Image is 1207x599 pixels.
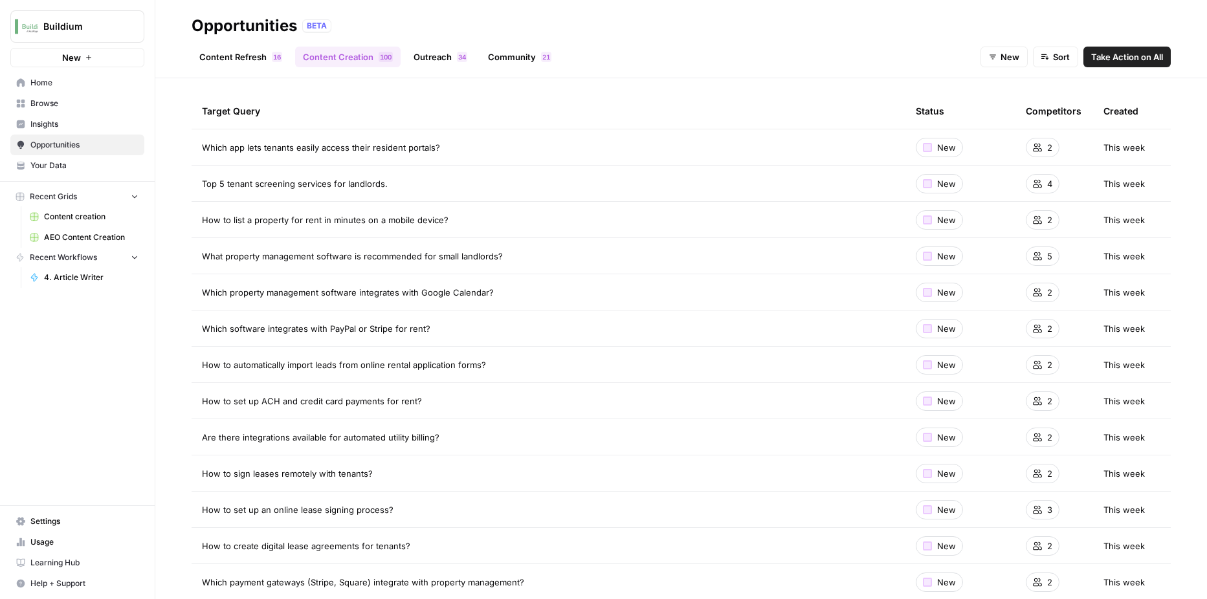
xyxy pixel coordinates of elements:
[1047,213,1052,226] span: 2
[272,52,282,62] div: 16
[388,52,392,62] span: 0
[1103,431,1145,444] span: This week
[1103,141,1145,154] span: This week
[277,52,281,62] span: 6
[24,227,144,248] a: AEO Content Creation
[10,511,144,532] a: Settings
[457,52,467,62] div: 34
[1033,47,1078,67] button: Sort
[937,395,956,408] span: New
[937,322,956,335] span: New
[1103,358,1145,371] span: This week
[937,286,956,299] span: New
[10,10,144,43] button: Workspace: Buildium
[380,52,384,62] span: 1
[1047,467,1052,480] span: 2
[937,177,956,190] span: New
[937,467,956,480] span: New
[1091,50,1163,63] span: Take Action on All
[1047,503,1052,516] span: 3
[43,20,122,33] span: Buildium
[384,52,388,62] span: 0
[1047,250,1052,263] span: 5
[44,272,138,283] span: 4. Article Writer
[1103,213,1145,226] span: This week
[1026,93,1081,129] div: Competitors
[1047,395,1052,408] span: 2
[1103,250,1145,263] span: This week
[406,47,475,67] a: Outreach34
[30,536,138,548] span: Usage
[1103,467,1145,480] span: This week
[1047,177,1052,190] span: 4
[379,52,393,62] div: 100
[10,248,144,267] button: Recent Workflows
[202,322,430,335] span: Which software integrates with PayPal or Stripe for rent?
[1103,576,1145,589] span: This week
[1047,539,1052,552] span: 2
[937,539,956,552] span: New
[1103,177,1145,190] span: This week
[30,578,138,589] span: Help + Support
[202,177,388,190] span: Top 5 tenant screening services for landlords.
[202,93,895,129] div: Target Query
[1103,503,1145,516] span: This week
[202,141,440,154] span: Which app lets tenants easily access their resident portals?
[202,358,486,371] span: How to automatically import leads from online rental application forms?
[1047,431,1052,444] span: 2
[1103,322,1145,335] span: This week
[10,135,144,155] a: Opportunities
[30,77,138,89] span: Home
[30,557,138,569] span: Learning Hub
[10,532,144,552] a: Usage
[1103,395,1145,408] span: This week
[10,48,144,67] button: New
[937,250,956,263] span: New
[202,395,422,408] span: How to set up ACH and credit card payments for rent?
[937,141,956,154] span: New
[62,51,81,64] span: New
[295,47,401,67] a: Content Creation100
[202,431,439,444] span: Are there integrations available for automated utility billing?
[1047,286,1052,299] span: 2
[30,139,138,151] span: Opportunities
[937,358,956,371] span: New
[937,213,956,226] span: New
[44,211,138,223] span: Content creation
[30,516,138,527] span: Settings
[202,250,503,263] span: What property management software is recommended for small landlords?
[10,114,144,135] a: Insights
[1083,47,1171,67] button: Take Action on All
[202,576,524,589] span: Which payment gateways (Stripe, Square) integrate with property management?
[1103,286,1145,299] span: This week
[937,576,956,589] span: New
[10,155,144,176] a: Your Data
[541,52,551,62] div: 21
[192,47,290,67] a: Content Refresh16
[202,286,494,299] span: Which property management software integrates with Google Calendar?
[202,213,448,226] span: How to list a property for rent in minutes on a mobile device?
[10,72,144,93] a: Home
[302,19,331,32] div: BETA
[15,15,38,38] img: Buildium Logo
[10,552,144,573] a: Learning Hub
[937,431,956,444] span: New
[30,252,97,263] span: Recent Workflows
[202,503,393,516] span: How to set up an online lease signing process?
[1103,93,1138,129] div: Created
[1047,358,1052,371] span: 2
[10,93,144,114] a: Browse
[980,47,1028,67] button: New
[192,16,297,36] div: Opportunities
[480,47,559,67] a: Community21
[1047,322,1052,335] span: 2
[30,98,138,109] span: Browse
[10,187,144,206] button: Recent Grids
[937,503,956,516] span: New
[916,93,944,129] div: Status
[1001,50,1019,63] span: New
[30,118,138,130] span: Insights
[546,52,550,62] span: 1
[1053,50,1070,63] span: Sort
[24,206,144,227] a: Content creation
